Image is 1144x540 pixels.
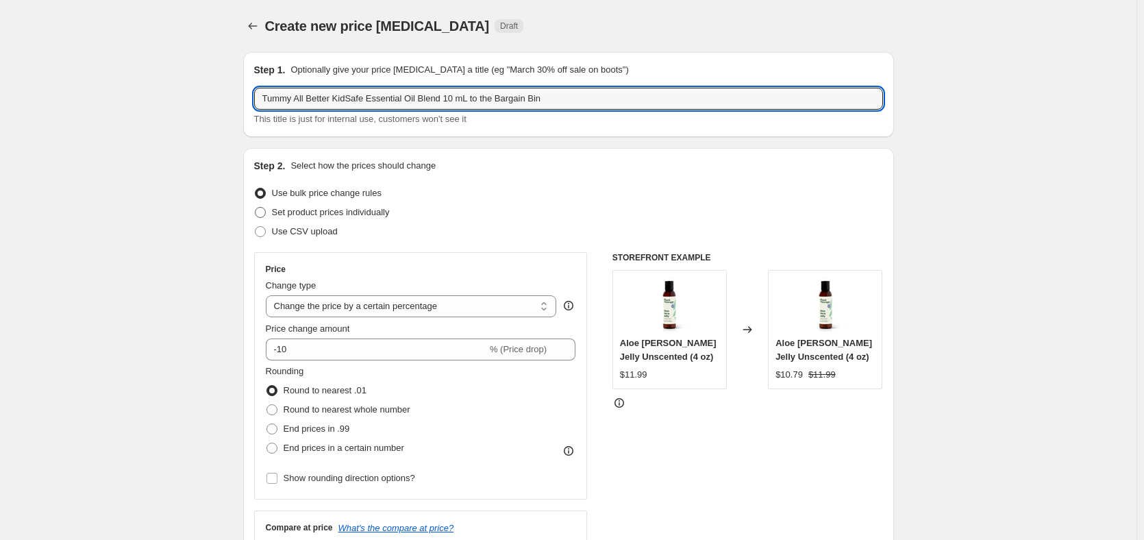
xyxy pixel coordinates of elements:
[254,114,467,124] span: This title is just for internal use, customers won't see it
[775,338,872,362] span: Aloe [PERSON_NAME] Jelly Unscented (4 oz)
[775,368,803,382] div: $10.79
[243,16,262,36] button: Price change jobs
[266,280,316,291] span: Change type
[620,368,647,382] div: $11.99
[338,523,454,533] button: What's the compare at price?
[265,19,490,34] span: Create new price [MEDICAL_DATA]
[254,88,883,110] input: 30% off holiday sale
[808,368,836,382] strike: $11.99
[620,338,717,362] span: Aloe [PERSON_NAME] Jelly Unscented (4 oz)
[254,159,286,173] h2: Step 2.
[798,278,853,332] img: Aloe_Vera_Jelly-4oz-01_80x.jpg
[254,63,286,77] h2: Step 1.
[490,344,547,354] span: % (Price drop)
[290,159,436,173] p: Select how the prices should change
[272,207,390,217] span: Set product prices individually
[284,424,350,434] span: End prices in .99
[284,443,404,453] span: End prices in a certain number
[266,522,333,533] h3: Compare at price
[284,385,366,395] span: Round to nearest .01
[612,252,883,263] h6: STOREFRONT EXAMPLE
[266,366,304,376] span: Rounding
[284,404,410,415] span: Round to nearest whole number
[500,21,518,32] span: Draft
[266,264,286,275] h3: Price
[266,339,487,360] input: -15
[642,278,697,332] img: Aloe_Vera_Jelly-4oz-01_80x.jpg
[290,63,628,77] p: Optionally give your price [MEDICAL_DATA] a title (eg "March 30% off sale on boots")
[266,323,350,334] span: Price change amount
[272,188,382,198] span: Use bulk price change rules
[562,299,575,312] div: help
[284,473,415,483] span: Show rounding direction options?
[272,226,338,236] span: Use CSV upload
